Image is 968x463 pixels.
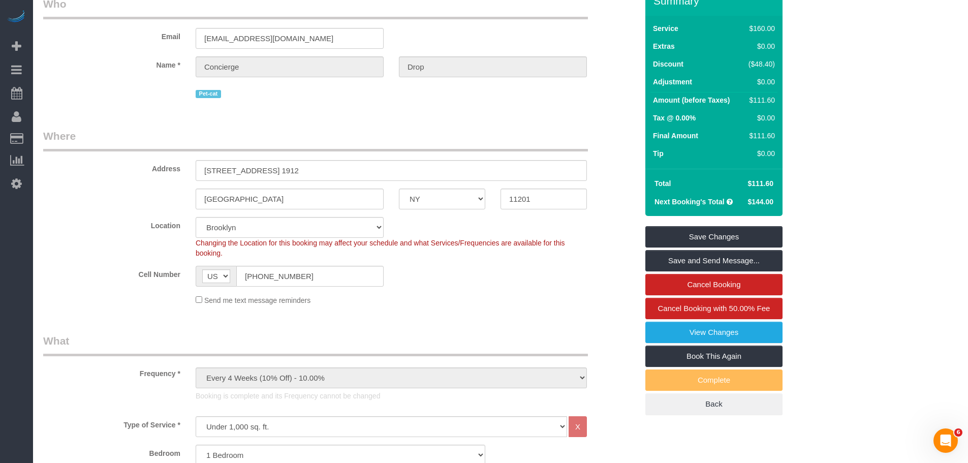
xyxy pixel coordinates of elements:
[658,304,770,313] span: Cancel Booking with 50.00% Fee
[744,77,775,87] div: $0.00
[36,266,188,280] label: Cell Number
[744,95,775,105] div: $111.60
[196,189,384,209] input: City
[747,198,773,206] span: $144.00
[653,77,692,87] label: Adjustment
[653,23,678,34] label: Service
[954,428,962,437] span: 6
[744,59,775,69] div: ($48.40)
[653,95,730,105] label: Amount (before Taxes)
[36,365,188,379] label: Frequency *
[196,56,384,77] input: First Name
[744,113,775,123] div: $0.00
[36,445,188,458] label: Bedroom
[6,10,26,24] img: Automaid Logo
[36,160,188,174] label: Address
[501,189,587,209] input: Zip Code
[744,41,775,51] div: $0.00
[236,266,384,287] input: Cell Number
[654,179,671,188] strong: Total
[653,148,664,159] label: Tip
[645,393,783,415] a: Back
[43,333,588,356] legend: What
[36,217,188,231] label: Location
[744,131,775,141] div: $111.60
[653,113,696,123] label: Tax @ 0.00%
[36,56,188,70] label: Name *
[204,296,310,304] span: Send me text message reminders
[645,274,783,295] a: Cancel Booking
[196,391,587,401] p: Booking is complete and its Frequency cannot be changed
[196,90,221,98] span: Pet-cat
[645,346,783,367] a: Book This Again
[653,41,675,51] label: Extras
[36,28,188,42] label: Email
[399,56,587,77] input: Last Name
[43,129,588,151] legend: Where
[645,322,783,343] a: View Changes
[933,428,958,453] iframe: Intercom live chat
[747,179,773,188] span: $111.60
[645,226,783,248] a: Save Changes
[645,298,783,319] a: Cancel Booking with 50.00% Fee
[196,239,565,257] span: Changing the Location for this booking may affect your schedule and what Services/Frequencies are...
[36,416,188,430] label: Type of Service *
[744,148,775,159] div: $0.00
[645,250,783,271] a: Save and Send Message...
[654,198,725,206] strong: Next Booking's Total
[653,131,698,141] label: Final Amount
[653,59,683,69] label: Discount
[744,23,775,34] div: $160.00
[196,28,384,49] input: Email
